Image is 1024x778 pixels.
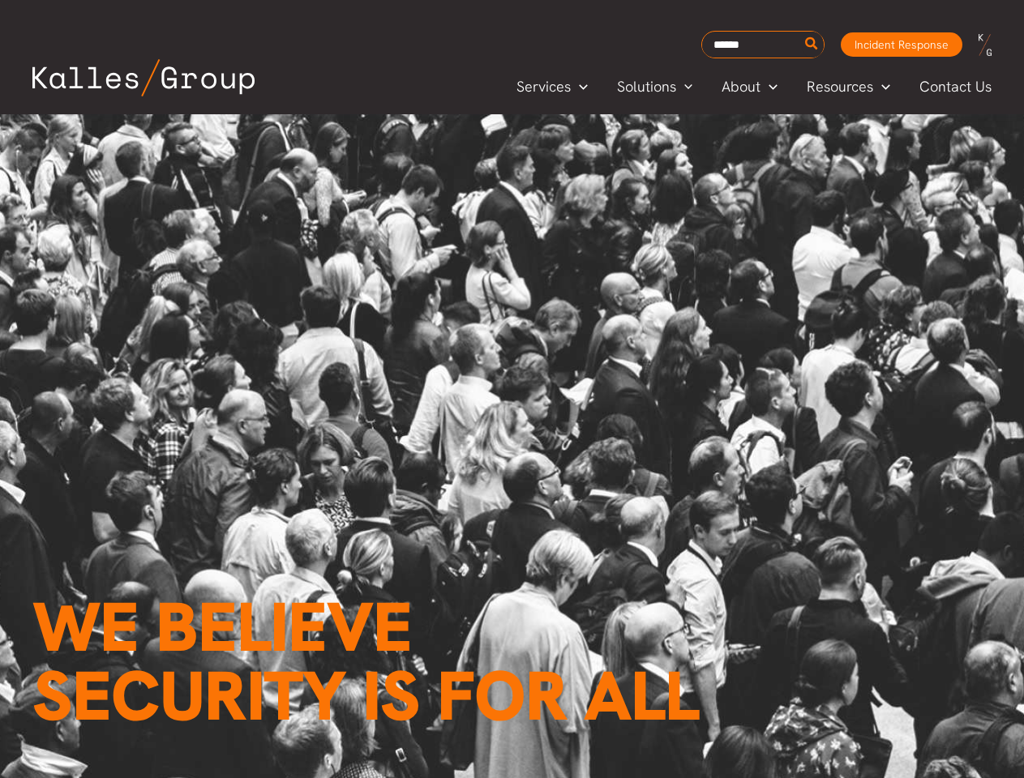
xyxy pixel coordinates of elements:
img: Kalles Group [32,59,255,96]
span: Services [516,75,571,99]
span: Solutions [617,75,676,99]
span: Menu Toggle [873,75,890,99]
a: ServicesMenu Toggle [502,75,602,99]
a: ResourcesMenu Toggle [792,75,905,99]
a: SolutionsMenu Toggle [602,75,708,99]
span: Resources [807,75,873,99]
a: Incident Response [841,32,962,57]
span: About [722,75,761,99]
a: AboutMenu Toggle [707,75,792,99]
a: Contact Us [905,75,1008,99]
span: Menu Toggle [571,75,588,99]
button: Search [802,32,822,58]
span: Menu Toggle [761,75,778,99]
span: Contact Us [919,75,992,99]
span: We believe Security is for all [32,582,699,741]
nav: Primary Site Navigation [502,73,1008,100]
span: Menu Toggle [676,75,693,99]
